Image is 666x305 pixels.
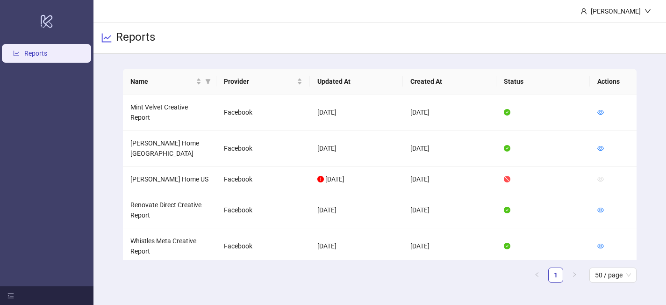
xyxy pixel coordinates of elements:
[325,175,344,183] span: [DATE]
[403,167,496,192] td: [DATE]
[123,69,216,94] th: Name
[216,69,310,94] th: Provider
[534,272,540,277] span: left
[567,268,582,283] li: Next Page
[496,69,590,94] th: Status
[597,145,604,152] a: eye
[403,94,496,131] td: [DATE]
[205,79,211,84] span: filter
[597,243,604,249] span: eye
[123,94,216,131] td: Mint Velvet Creative Report
[504,109,510,116] span: check-circle
[403,131,496,167] td: [DATE]
[590,69,637,94] th: Actions
[530,268,544,283] button: left
[123,167,216,192] td: [PERSON_NAME] Home US
[403,69,496,94] th: Created At
[216,131,310,167] td: Facebook
[549,268,563,282] a: 1
[216,192,310,228] td: Facebook
[530,268,544,283] li: Previous Page
[116,30,155,46] h3: Reports
[504,207,510,213] span: check-circle
[123,228,216,264] td: Whistles Meta Creative Report
[7,292,14,299] span: menu-fold
[597,145,604,152] span: eye
[310,69,403,94] th: Updated At
[123,131,216,167] td: [PERSON_NAME] Home [GEOGRAPHIC_DATA]
[403,228,496,264] td: [DATE]
[595,268,631,282] span: 50 / page
[504,145,510,152] span: check-circle
[645,8,651,15] span: down
[216,167,310,192] td: Facebook
[310,94,403,131] td: [DATE]
[101,32,112,44] span: line-chart
[130,76,194,87] span: Name
[597,109,604,116] span: eye
[597,206,604,214] a: eye
[224,76,295,87] span: Provider
[572,272,577,277] span: right
[310,192,403,228] td: [DATE]
[597,207,604,213] span: eye
[203,74,213,88] span: filter
[589,268,637,283] div: Page Size
[403,192,496,228] td: [DATE]
[216,94,310,131] td: Facebook
[317,176,324,182] span: exclamation-circle
[310,131,403,167] td: [DATE]
[587,6,645,16] div: [PERSON_NAME]
[310,228,403,264] td: [DATE]
[548,268,563,283] li: 1
[504,243,510,249] span: check-circle
[580,8,587,15] span: user
[597,176,604,182] span: eye
[24,50,47,57] a: Reports
[567,268,582,283] button: right
[597,242,604,250] a: eye
[597,109,604,116] a: eye
[123,192,216,228] td: Renovate Direct Creative Report
[216,228,310,264] td: Facebook
[504,176,510,182] span: stop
